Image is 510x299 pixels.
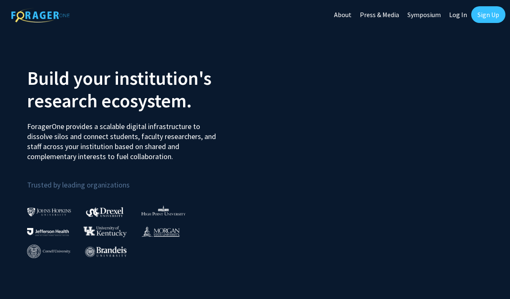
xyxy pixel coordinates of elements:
[11,8,70,23] img: ForagerOne Logo
[27,208,71,216] img: Johns Hopkins University
[27,67,249,112] h2: Build your institution's research ecosystem.
[141,205,186,215] img: High Point University
[141,226,180,237] img: Morgan State University
[86,207,123,217] img: Drexel University
[27,168,249,191] p: Trusted by leading organizations
[83,226,127,237] img: University of Kentucky
[471,6,505,23] a: Sign Up
[27,245,70,258] img: Cornell University
[27,115,222,162] p: ForagerOne provides a scalable digital infrastructure to dissolve silos and connect students, fac...
[27,228,69,236] img: Thomas Jefferson University
[85,246,127,257] img: Brandeis University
